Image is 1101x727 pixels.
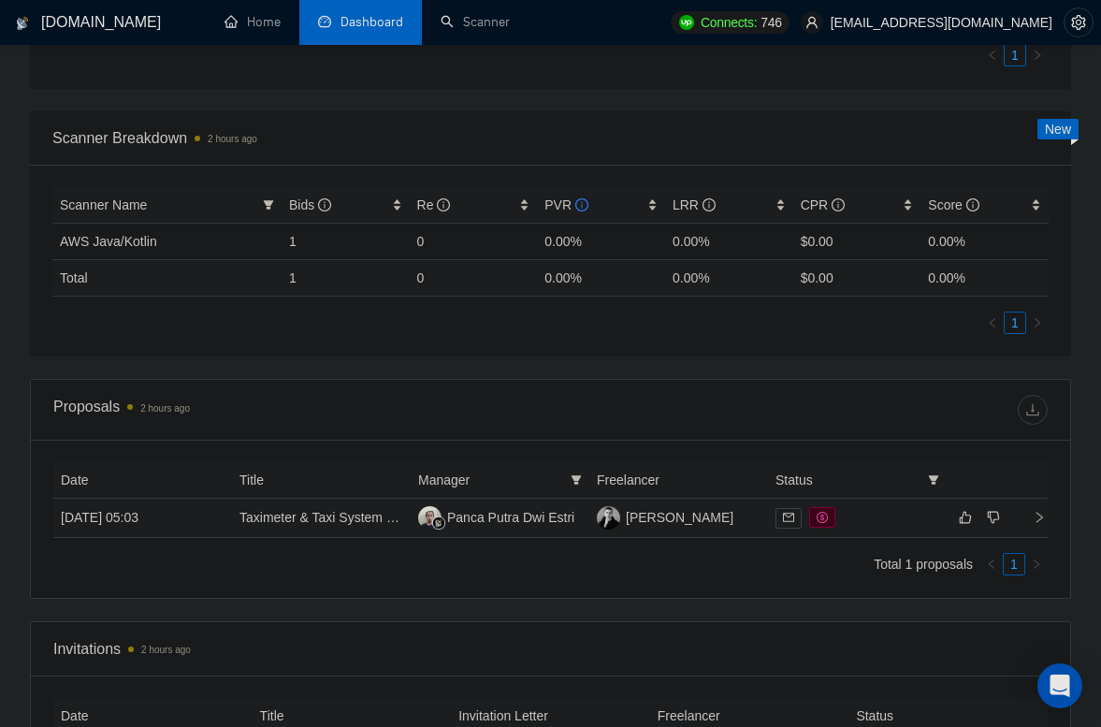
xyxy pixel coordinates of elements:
span: mail [783,512,794,523]
span: dashboard [318,15,331,28]
button: right [1025,553,1048,575]
a: 1 [1004,554,1024,574]
span: left [987,317,998,328]
a: 1 [1005,313,1025,333]
span: Bids [289,197,331,212]
a: Taximeter & Taxi System Development (App + Web + Device Integration) [239,510,661,525]
span: info-circle [575,198,588,211]
img: logo [16,8,29,38]
td: 1 [282,223,410,259]
span: Manager [418,470,563,490]
td: $0.00 [793,223,921,259]
span: user [805,16,819,29]
span: left [987,50,998,61]
button: left [981,44,1004,66]
span: info-circle [437,198,450,211]
span: Connects: [701,12,757,33]
a: 1 [1005,45,1025,65]
span: filter [259,191,278,219]
li: Previous Page [980,553,1003,575]
time: 2 hours ago [140,403,190,414]
a: setting [1064,15,1094,30]
th: Freelancer [589,462,768,499]
li: Previous Page [981,312,1004,334]
span: left [986,559,997,570]
li: Next Page [1026,44,1049,66]
span: right [1032,50,1043,61]
span: info-circle [966,198,979,211]
span: right [1018,511,1046,524]
span: PVR [544,197,588,212]
img: gigradar-bm.png [432,516,445,530]
div: Open Intercom Messenger [1037,663,1082,708]
span: dislike [987,510,1000,525]
span: Dashboard [340,14,403,30]
time: 2 hours ago [208,134,257,144]
span: New [1045,122,1071,137]
span: Scanner Name [60,197,147,212]
button: like [954,506,977,529]
span: filter [924,466,943,494]
span: right [1031,559,1042,570]
img: PP [418,506,442,530]
th: Date [53,462,232,499]
span: 746 [761,12,781,33]
td: 0.00% [537,223,665,259]
span: Scanner Breakdown [52,126,1049,150]
time: 2 hours ago [141,645,191,655]
button: setting [1064,7,1094,37]
td: 0.00% [920,223,1049,259]
span: like [959,510,972,525]
li: 1 [1003,553,1025,575]
a: AWS Java/Kotlin [60,234,157,249]
span: Invitations [53,637,1048,661]
span: Status [775,470,920,490]
a: homeHome [225,14,281,30]
span: filter [928,474,939,486]
button: dislike [982,506,1005,529]
span: dollar [817,512,828,523]
th: Manager [411,462,589,499]
td: [DATE] 05:03 [53,499,232,538]
td: 1 [282,259,410,296]
li: Previous Page [981,44,1004,66]
span: right [1032,317,1043,328]
div: Panca Putra Dwi Estri [447,507,574,528]
th: Title [232,462,411,499]
span: filter [567,466,586,494]
li: 1 [1004,312,1026,334]
td: 0.00 % [920,259,1049,296]
a: PPPanca Putra Dwi Estri [418,509,574,524]
button: left [981,312,1004,334]
li: Next Page [1026,312,1049,334]
li: 1 [1004,44,1026,66]
td: 0.00 % [537,259,665,296]
span: info-circle [832,198,845,211]
td: Total [52,259,282,296]
span: CPR [801,197,845,212]
button: left [980,553,1003,575]
img: upwork-logo.png [679,15,694,30]
a: searchScanner [441,14,510,30]
li: Next Page [1025,553,1048,575]
span: Re [417,197,451,212]
button: download [1018,395,1048,425]
span: info-circle [703,198,716,211]
td: 0 [410,259,538,296]
td: 0.00% [665,223,793,259]
td: Taximeter & Taxi System Development (App + Web + Device Integration) [232,499,411,538]
td: 0.00 % [665,259,793,296]
span: filter [263,199,274,211]
button: right [1026,44,1049,66]
li: Total 1 proposals [874,553,973,575]
a: OL[PERSON_NAME] [597,509,733,524]
span: download [1019,402,1047,417]
span: filter [571,474,582,486]
div: [PERSON_NAME] [626,507,733,528]
span: LRR [673,197,716,212]
span: Score [928,197,978,212]
div: Proposals [53,395,551,425]
td: 0 [410,223,538,259]
span: info-circle [318,198,331,211]
td: $ 0.00 [793,259,921,296]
